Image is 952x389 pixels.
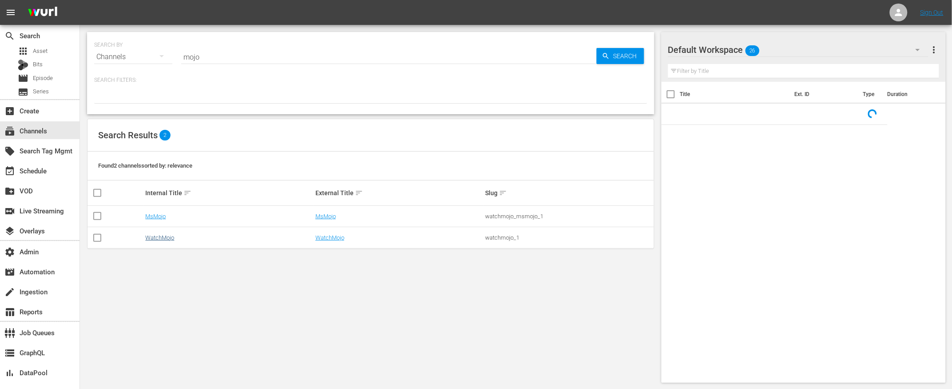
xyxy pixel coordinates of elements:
span: Job Queues [4,328,15,338]
div: watchmojo_msmojo_1 [485,213,652,220]
span: Series [33,87,49,96]
span: Admin [4,247,15,257]
span: Found 2 channels sorted by: relevance [98,162,192,169]
span: Search [610,48,644,64]
div: Slug [485,188,652,198]
a: Sign Out [920,9,944,16]
span: sort [499,189,507,197]
span: sort [183,189,191,197]
span: GraphQL [4,348,15,358]
span: Asset [33,47,48,56]
span: Episode [33,74,53,83]
a: WatchMojo [145,234,174,241]
div: Internal Title [145,188,312,198]
span: Series [18,87,28,97]
span: DataPool [4,368,15,378]
div: watchmojo_1 [485,234,652,241]
button: more_vert [928,39,939,60]
span: Schedule [4,166,15,176]
span: Search [4,31,15,41]
button: Search [597,48,644,64]
span: Bits [33,60,43,69]
span: more_vert [928,44,939,55]
th: Title [680,82,790,107]
th: Type [857,82,882,107]
span: Episode [18,73,28,84]
span: Reports [4,307,15,317]
span: VOD [4,186,15,197]
span: sort [355,189,363,197]
span: Search Tag Mgmt [4,146,15,156]
div: Bits [18,60,28,70]
span: Channels [4,126,15,136]
span: 26 [745,41,760,60]
div: Channels [94,44,172,69]
div: External Title [315,188,482,198]
div: Default Workspace [668,37,928,62]
span: Search Results [98,130,158,140]
a: MsMojo [315,213,336,220]
span: Asset [18,46,28,56]
th: Ext. ID [789,82,857,107]
span: Automation [4,267,15,277]
span: Ingestion [4,287,15,297]
img: ans4CAIJ8jUAAAAAAAAAAAAAAAAAAAAAAAAgQb4GAAAAAAAAAAAAAAAAAAAAAAAAJMjXAAAAAAAAAAAAAAAAAAAAAAAAgAT5G... [21,2,64,23]
a: WatchMojo [315,234,344,241]
th: Duration [882,82,935,107]
p: Search Filters: [94,76,647,84]
span: Live Streaming [4,206,15,217]
span: 2 [159,130,171,140]
span: menu [5,7,16,18]
span: Overlays [4,226,15,237]
a: MsMojo [145,213,166,220]
span: Create [4,106,15,116]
